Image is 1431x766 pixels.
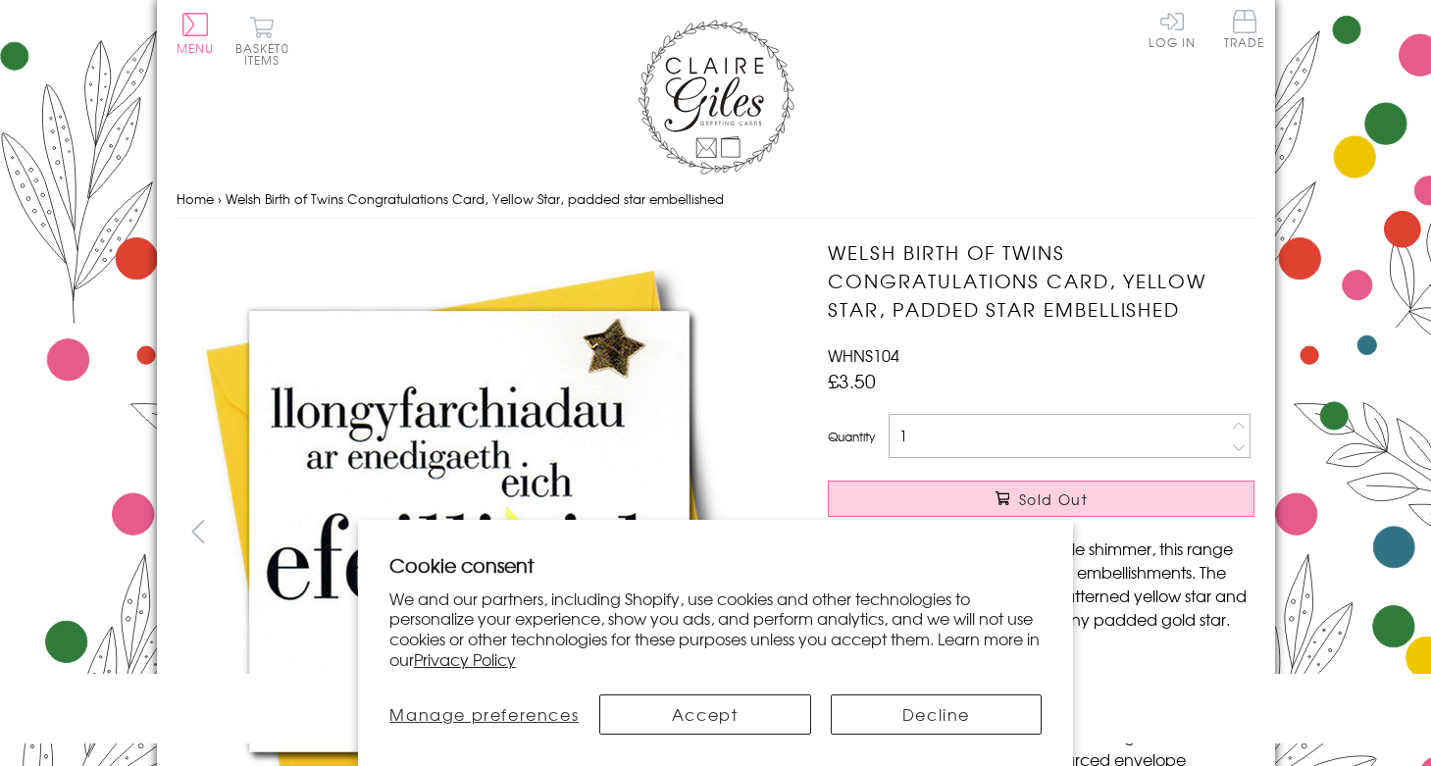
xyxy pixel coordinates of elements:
a: Log In [1149,10,1196,48]
button: Decline [831,694,1043,735]
span: Menu [177,39,215,57]
nav: breadcrumbs [177,179,1255,220]
span: › [218,189,222,208]
a: Home [177,189,214,208]
span: 0 items [244,39,289,69]
h1: Welsh Birth of Twins Congratulations Card, Yellow Star, padded star embellished [828,238,1254,323]
a: Privacy Policy [414,647,516,671]
button: Accept [599,694,811,735]
a: Trade [1224,10,1265,52]
span: Sold Out [1019,489,1088,509]
button: Sold Out [828,481,1254,517]
span: Welsh Birth of Twins Congratulations Card, Yellow Star, padded star embellished [226,189,724,208]
span: £3.50 [828,367,876,394]
button: next [744,509,789,553]
span: WHNS104 [828,343,899,367]
button: prev [177,509,221,553]
h2: Cookie consent [389,551,1043,579]
p: We and our partners, including Shopify, use cookies and other technologies to personalize your ex... [389,588,1043,670]
span: Manage preferences [389,702,579,726]
button: Basket0 items [235,16,289,66]
img: Claire Giles Greetings Cards [638,20,794,175]
button: Manage preferences [389,694,580,735]
label: Quantity [828,428,875,445]
span: Trade [1224,10,1265,48]
button: Menu [177,13,215,54]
